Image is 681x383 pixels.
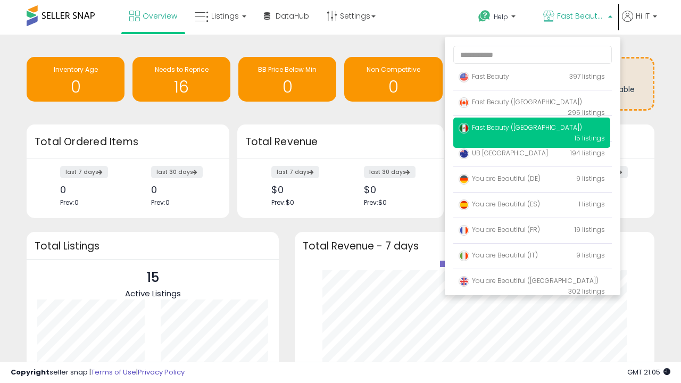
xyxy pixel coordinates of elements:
span: Inventory Age [54,65,98,74]
span: 397 listings [569,72,605,81]
span: Prev: $0 [271,198,294,207]
span: Active Listings [125,288,181,299]
span: 1 listings [579,199,605,209]
label: last 30 days [364,166,416,178]
a: Help [470,2,534,35]
span: Prev: 0 [151,198,170,207]
span: 15 listings [575,134,605,143]
img: italy.png [459,251,469,261]
span: You are Beautiful ([GEOGRAPHIC_DATA]) [459,276,599,285]
span: 9 listings [576,174,605,183]
div: $0 [364,184,425,195]
span: Fast Beauty ([GEOGRAPHIC_DATA]) [557,11,605,21]
span: Prev: 0 [60,198,79,207]
label: last 30 days [151,166,203,178]
div: seller snap | | [11,368,185,378]
span: DataHub [276,11,309,21]
span: Fast Beauty [459,72,509,81]
a: Privacy Policy [138,367,185,377]
img: uk.png [459,276,469,287]
span: UB [GEOGRAPHIC_DATA] [459,148,548,157]
span: You are Beautiful (FR) [459,225,540,234]
img: france.png [459,225,469,236]
h1: 0 [32,78,119,96]
img: australia.png [459,148,469,159]
h1: 0 [244,78,331,96]
span: Listings [211,11,239,21]
h3: Total Revenue - 7 days [303,242,646,250]
a: Needs to Reprice 16 [132,57,230,102]
a: Hi IT [622,11,657,35]
a: BB Price Below Min 0 [238,57,336,102]
span: Hi IT [636,11,650,21]
a: Non Competitive 0 [344,57,442,102]
img: spain.png [459,199,469,210]
img: mexico.png [459,123,469,134]
img: canada.png [459,97,469,108]
div: 0 [60,184,120,195]
span: 194 listings [570,148,605,157]
strong: Copyright [11,367,49,377]
span: 295 listings [568,108,605,117]
span: Needs to Reprice [155,65,209,74]
i: Get Help [478,10,491,23]
span: Overview [143,11,177,21]
div: $0 [271,184,333,195]
a: Inventory Age 0 [27,57,124,102]
img: germany.png [459,174,469,185]
span: 19 listings [575,225,605,234]
h1: 0 [350,78,437,96]
h3: Total Listings [35,242,271,250]
span: BB Price Below Min [258,65,317,74]
span: 2025-10-11 21:05 GMT [627,367,670,377]
span: Fast Beauty ([GEOGRAPHIC_DATA]) [459,123,582,132]
a: Terms of Use [91,367,136,377]
p: 15 [125,268,181,288]
span: You are Beautiful (ES) [459,199,540,209]
label: last 7 days [271,166,319,178]
h3: Total Ordered Items [35,135,221,149]
div: 0 [151,184,211,195]
span: You are Beautiful (IT) [459,251,538,260]
span: Help [494,12,508,21]
span: You are Beautiful (DE) [459,174,541,183]
img: usa.png [459,72,469,82]
label: last 7 days [60,166,108,178]
span: Prev: $0 [364,198,387,207]
span: 302 listings [568,287,605,296]
span: Fast Beauty ([GEOGRAPHIC_DATA]) [459,97,582,106]
h1: 16 [138,78,225,96]
h3: Total Revenue [245,135,436,149]
span: Non Competitive [367,65,420,74]
span: 9 listings [576,251,605,260]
